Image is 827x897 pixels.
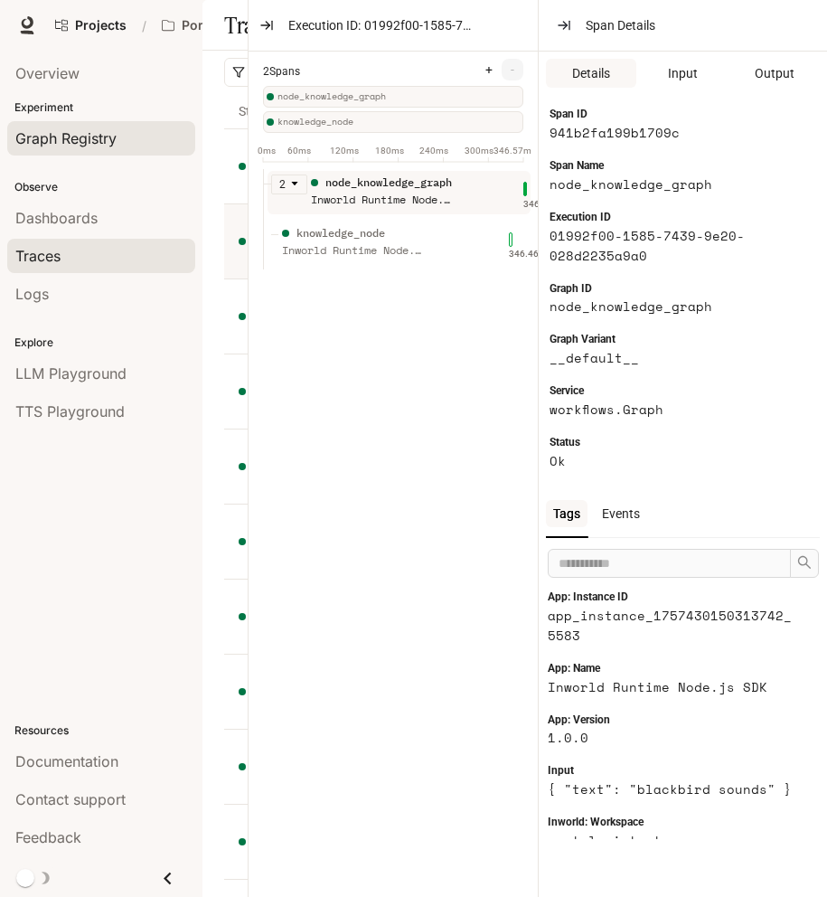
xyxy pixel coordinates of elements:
[281,11,505,40] button: Execution ID:01992f00-1585-7439-9e20-028d2235a9a0
[224,7,283,43] h1: Traces
[277,90,523,104] span: node_knowledge_graph
[572,63,610,83] span: Details
[546,500,587,527] div: Tags
[550,348,794,368] article: __default__
[279,176,286,194] article: 2
[296,225,385,242] div: knowledge_node
[375,146,404,156] text: 180ms
[550,434,580,451] span: Status
[509,247,553,261] div: 346.46 ms
[282,242,427,260] div: Inworld Runtime Node.js SDK
[550,451,794,471] article: Ok
[755,63,794,83] span: Output
[493,146,536,156] text: 346.57ms
[550,123,794,143] article: 941b2fa199b1709c
[154,7,300,43] button: All workspaces
[550,280,592,297] span: Graph ID
[364,15,476,35] span: 01992f00-1585-7439-9e20-028d2235a9a0
[258,146,276,156] text: 0ms
[325,175,452,192] div: node_knowledge_graph
[586,15,655,35] span: Span Details
[465,146,493,156] text: 300ms
[224,87,268,136] span: Status
[287,146,311,156] text: 60ms
[548,831,798,851] article: portal_ui_tests
[550,175,794,194] article: node_knowledge_graph
[550,157,604,175] span: Span Name
[288,15,361,35] span: Execution ID:
[523,197,568,212] div: 346.57 ms
[550,382,584,400] span: Service
[550,106,587,123] span: Span ID
[550,209,611,226] span: Execution ID
[277,115,523,129] span: knowledge_node
[311,192,456,209] div: Inworld Runtime Node.js SDK
[135,16,154,35] div: /
[548,762,574,779] span: Input
[668,63,698,83] span: Input
[548,779,798,799] article: { "text": "blackbird sounds" }
[307,175,456,220] div: node_knowledge_graph Inworld Runtime Node.js SDK
[278,225,427,270] div: knowledge_node Inworld Runtime Node.js SDK
[595,500,647,527] div: Events
[75,18,127,33] span: Projects
[797,555,812,570] span: search
[419,146,448,156] text: 240ms
[485,63,493,76] span: +
[638,59,728,88] button: Input
[548,606,798,646] article: app_instance_1757430150313742_5583
[548,814,644,831] span: Inworld: Workspace
[729,59,820,88] button: Output
[548,677,798,697] article: Inworld Runtime Node.js SDK
[263,86,523,108] div: node_knowledge_graph
[550,400,794,420] article: workflows.Graph
[263,111,523,133] div: knowledge_node
[47,7,135,43] a: Go to projects
[548,728,798,748] article: 1.0.0
[550,226,794,266] article: 01992f00-1585-7439-9e20-028d2235a9a0
[182,18,272,33] p: Portal UI Tests
[550,297,794,316] article: node_knowledge_graph
[502,59,523,80] button: -
[548,589,628,606] span: App: Instance ID
[548,712,610,729] span: App: Version
[263,63,300,80] span: 2 Spans
[550,331,616,348] span: Graph Variant
[546,59,636,88] button: Details
[548,660,600,677] span: App: Name
[478,59,500,80] button: +
[330,146,359,156] text: 120ms
[290,179,299,188] span: caret-down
